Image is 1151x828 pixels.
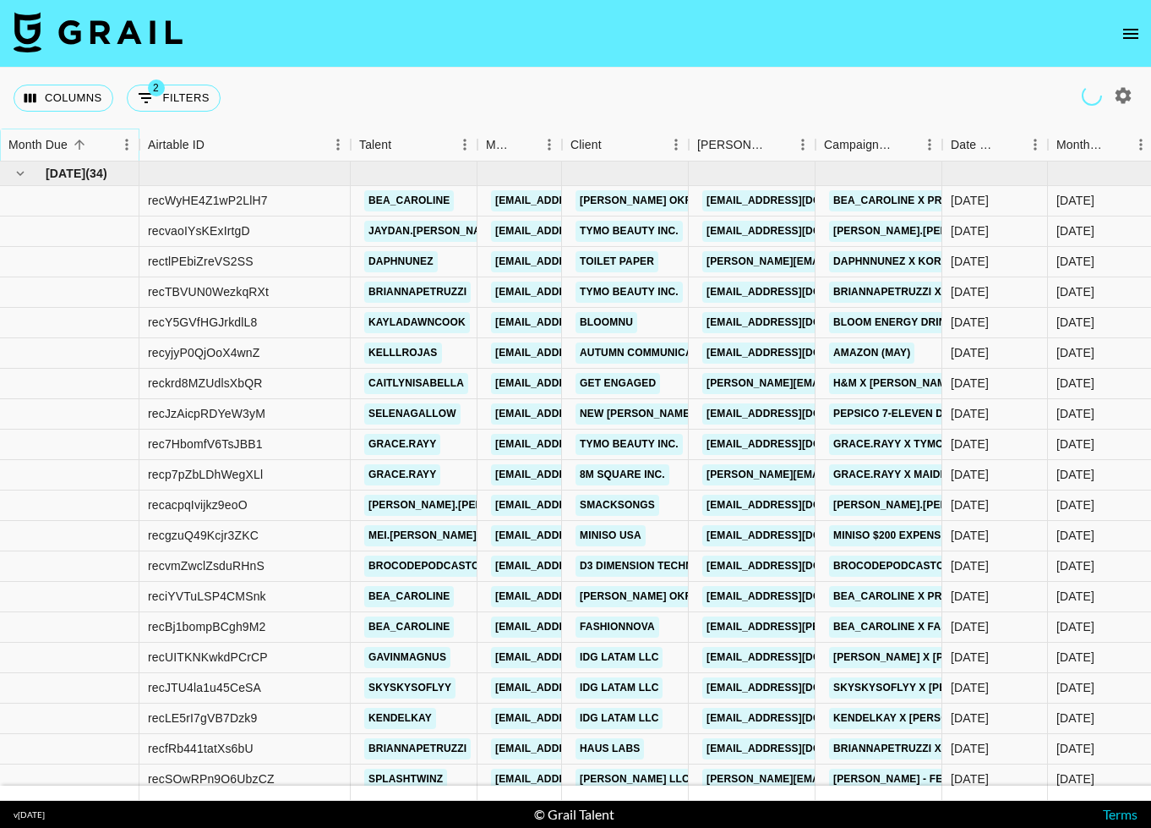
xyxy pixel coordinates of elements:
[702,282,892,303] a: [EMAIL_ADDRESS][DOMAIN_NAME]
[575,464,669,485] a: 8M Square Inc.
[829,556,1068,577] a: Brocodepodcastofficial X Question AI
[702,221,892,242] a: [EMAIL_ADDRESS][DOMAIN_NAME]
[486,129,513,162] div: Manager
[1056,557,1094,574] div: May '25
[575,190,703,211] a: [PERSON_NAME] OKRP
[491,525,680,546] a: [EMAIL_ADDRESS][DOMAIN_NAME]
[829,525,1012,546] a: Miniso $200 expenses payback
[491,586,680,607] a: [EMAIL_ADDRESS][DOMAIN_NAME]
[829,647,1023,668] a: [PERSON_NAME] X [PERSON_NAME]
[364,373,468,394] a: caitlynisabella
[364,556,523,577] a: brocodepodcastofficial
[829,312,1067,333] a: Bloom energy drink X Kayladawncook
[575,221,683,242] a: TYMO BEAUTY INC.
[575,738,644,759] a: Haus Labs
[534,806,614,823] div: © Grail Talent
[491,282,680,303] a: [EMAIL_ADDRESS][DOMAIN_NAME]
[148,618,266,635] div: recBj1bompBCgh9M2
[951,679,989,696] div: 5/15/2025
[829,708,1000,729] a: Kendelkay X [PERSON_NAME]
[14,85,113,112] button: Select columns
[1056,344,1094,361] div: May '25
[359,129,391,162] div: Talent
[364,251,438,272] a: daphnunez
[1056,192,1094,209] div: May '25
[148,344,259,361] div: recyjyP0QjOoX4wnZ
[148,527,259,544] div: recgzuQ49Kcjr3ZKC
[951,283,989,300] div: 4/11/2025
[148,375,263,392] div: reckrd8MZUdlsXbQR
[364,495,549,516] a: [PERSON_NAME].[PERSON_NAME]
[702,403,892,425] a: [EMAIL_ADDRESS][DOMAIN_NAME]
[829,373,961,394] a: H&M X [PERSON_NAME]
[148,710,257,727] div: recLE5rI7gVB7Dzk9
[575,403,698,425] a: New [PERSON_NAME]
[575,373,660,394] a: Get Engaged
[364,343,442,364] a: kelllrojas
[702,556,892,577] a: [EMAIL_ADDRESS][DOMAIN_NAME]
[951,649,989,666] div: 5/15/2025
[364,525,481,546] a: mei.[PERSON_NAME]
[951,375,989,392] div: 4/29/2025
[148,496,248,513] div: recacpqIvijkz9eoO
[8,129,68,162] div: Month Due
[1056,436,1094,452] div: May '25
[575,647,663,668] a: IDG Latam LLC
[491,677,680,699] a: [EMAIL_ADDRESS][DOMAIN_NAME]
[127,85,221,112] button: Show filters
[1103,806,1137,822] a: Terms
[491,373,680,394] a: [EMAIL_ADDRESS][DOMAIN_NAME]
[702,495,892,516] a: [EMAIL_ADDRESS][DOMAIN_NAME]
[824,129,893,162] div: Campaign (Type)
[829,617,1006,638] a: Bea_caroline X FashionNova
[702,738,892,759] a: [EMAIL_ADDRESS][DOMAIN_NAME]
[364,708,436,729] a: kendelkay
[491,251,680,272] a: [EMAIL_ADDRESS][DOMAIN_NAME]
[951,710,989,727] div: 5/19/2025
[829,221,1102,242] a: [PERSON_NAME].[PERSON_NAME] X Tymo Beauty
[697,129,766,162] div: [PERSON_NAME]
[364,617,454,638] a: bea_caroline
[702,525,892,546] a: [EMAIL_ADDRESS][DOMAIN_NAME]
[951,466,989,483] div: 4/22/2025
[491,556,680,577] a: [EMAIL_ADDRESS][DOMAIN_NAME]
[1056,740,1094,757] div: May '25
[1056,222,1094,239] div: May '25
[364,586,454,607] a: bea_caroline
[702,373,978,394] a: [PERSON_NAME][EMAIL_ADDRESS][DOMAIN_NAME]
[491,190,680,211] a: [EMAIL_ADDRESS][DOMAIN_NAME]
[917,132,942,157] button: Menu
[575,495,659,516] a: SMACKSONGS
[491,769,680,790] a: [EMAIL_ADDRESS][DOMAIN_NAME]
[1056,649,1094,666] div: May '25
[702,343,892,364] a: [EMAIL_ADDRESS][DOMAIN_NAME]
[148,557,265,574] div: recvmZwclZsduRHnS
[999,133,1023,156] button: Sort
[829,586,1067,607] a: Bea_caroline X Premier Protein usage
[148,80,165,96] span: 2
[46,165,85,182] span: [DATE]
[1056,314,1094,331] div: May '25
[702,434,892,455] a: [EMAIL_ADDRESS][DOMAIN_NAME]
[829,464,989,485] a: Grace.Rayy X Maidenform
[491,464,680,485] a: [EMAIL_ADDRESS][DOMAIN_NAME]
[575,343,751,364] a: Autumn Communications LLC
[364,738,471,759] a: briannapetruzzi
[790,132,816,157] button: Menu
[364,647,450,668] a: gavinmagnus
[537,132,562,157] button: Menu
[148,466,263,483] div: recp7pZbLDhWegXLl
[829,251,1133,272] a: Daphnnunez X Korean Red [MEDICAL_DATA] project
[663,132,689,157] button: Menu
[1056,710,1094,727] div: May '25
[1056,466,1094,483] div: May '25
[951,436,989,452] div: 4/17/2025
[491,708,680,729] a: [EMAIL_ADDRESS][DOMAIN_NAME]
[364,403,461,425] a: selenagallow
[491,434,680,455] a: [EMAIL_ADDRESS][DOMAIN_NAME]
[8,162,32,185] button: hide children
[570,129,602,162] div: Client
[951,770,989,787] div: 5/1/2025
[1056,527,1094,544] div: May '25
[491,312,680,333] a: [EMAIL_ADDRESS][DOMAIN_NAME]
